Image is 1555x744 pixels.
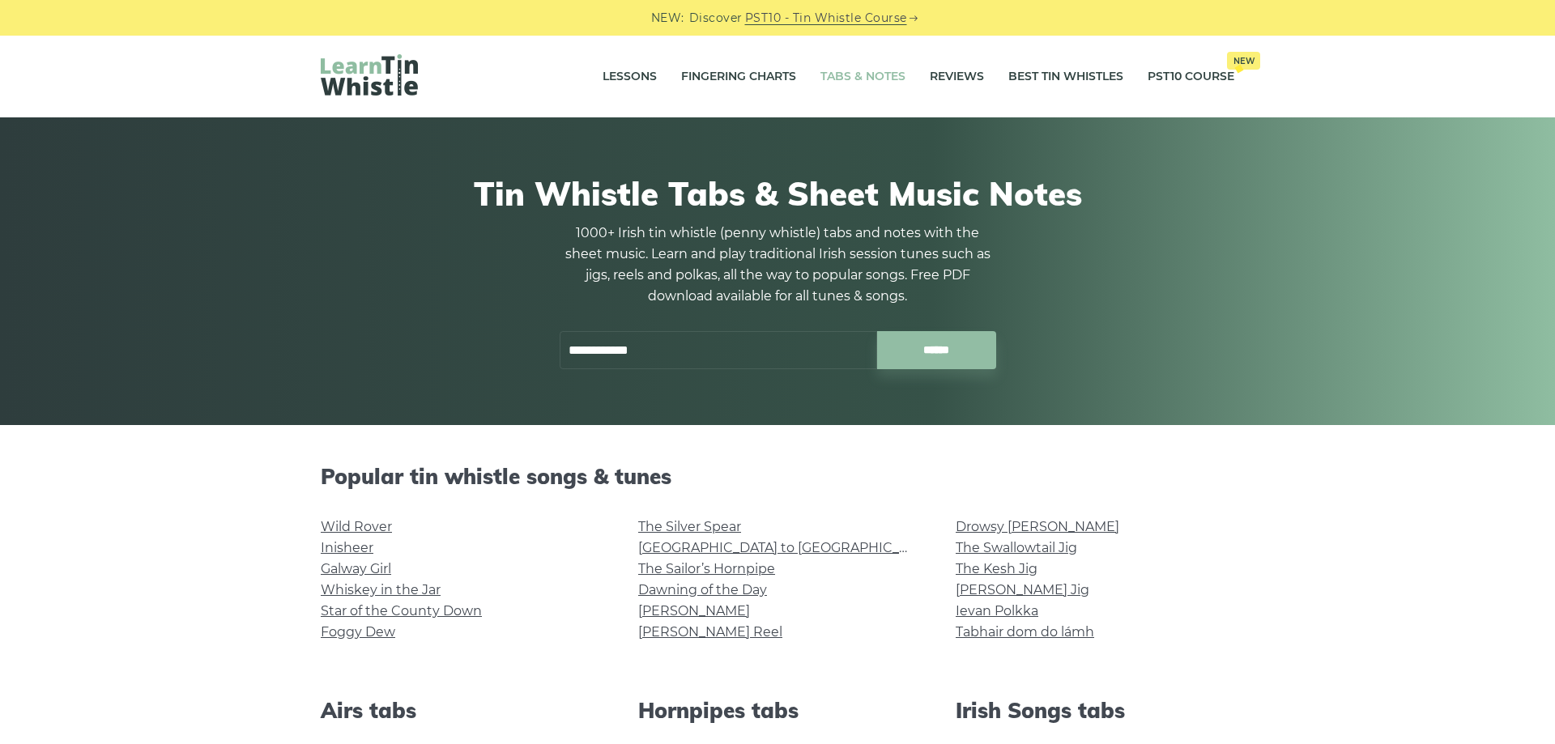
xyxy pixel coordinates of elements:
a: The Kesh Jig [956,561,1037,576]
a: The Sailor’s Hornpipe [638,561,775,576]
h1: Tin Whistle Tabs & Sheet Music Notes [321,174,1234,213]
a: The Swallowtail Jig [956,540,1077,555]
a: [GEOGRAPHIC_DATA] to [GEOGRAPHIC_DATA] [638,540,937,555]
a: [PERSON_NAME] Reel [638,624,782,640]
h2: Hornpipes tabs [638,698,917,723]
span: New [1227,52,1260,70]
a: Inisheer [321,540,373,555]
a: Wild Rover [321,519,392,534]
a: Star of the County Down [321,603,482,619]
a: Tabs & Notes [820,57,905,97]
h2: Airs tabs [321,698,599,723]
a: Dawning of the Day [638,582,767,597]
a: Ievan Polkka [956,603,1038,619]
a: Best Tin Whistles [1008,57,1123,97]
a: Lessons [603,57,657,97]
a: Foggy Dew [321,624,395,640]
img: LearnTinWhistle.com [321,54,418,96]
a: Galway Girl [321,561,391,576]
a: [PERSON_NAME] [638,603,750,619]
a: Tabhair dom do lámh [956,624,1094,640]
a: The Silver Spear [638,519,741,534]
a: Fingering Charts [681,57,796,97]
a: Drowsy [PERSON_NAME] [956,519,1119,534]
h2: Popular tin whistle songs & tunes [321,464,1234,489]
a: [PERSON_NAME] Jig [956,582,1089,597]
a: Whiskey in the Jar [321,582,441,597]
p: 1000+ Irish tin whistle (penny whistle) tabs and notes with the sheet music. Learn and play tradi... [559,223,996,307]
h2: Irish Songs tabs [956,698,1234,723]
a: PST10 CourseNew [1148,57,1234,97]
a: Reviews [930,57,984,97]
